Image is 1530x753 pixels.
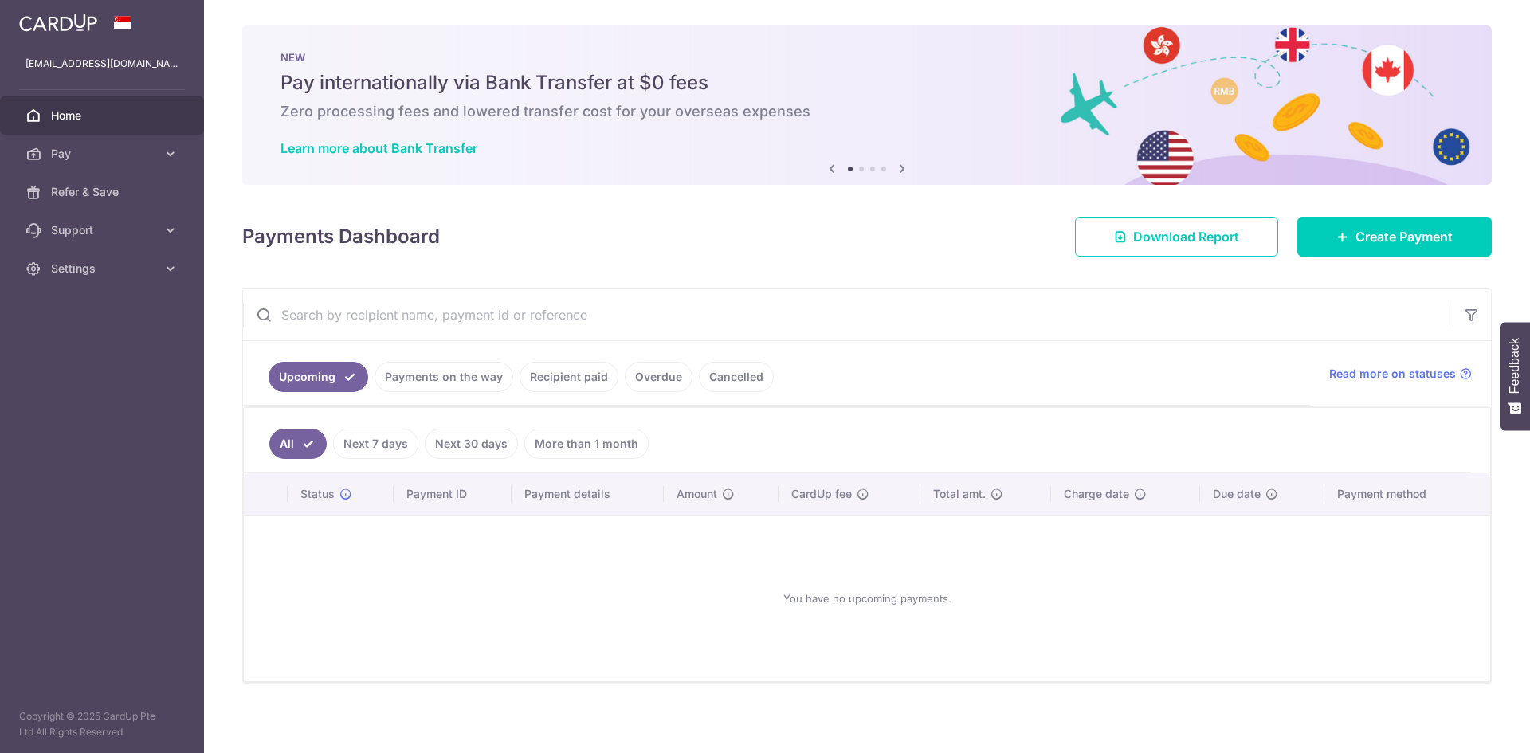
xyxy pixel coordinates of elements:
span: Refer & Save [51,184,156,200]
th: Payment details [512,473,665,515]
img: Bank transfer banner [242,25,1492,185]
span: Status [300,486,335,502]
a: Download Report [1075,217,1278,257]
span: Feedback [1508,338,1522,394]
div: You have no upcoming payments. [263,528,1471,669]
a: Recipient paid [520,362,618,392]
p: [EMAIL_ADDRESS][DOMAIN_NAME] [25,56,178,72]
span: Read more on statuses [1329,366,1456,382]
span: Amount [677,486,717,502]
th: Payment ID [394,473,512,515]
a: Cancelled [699,362,774,392]
span: Support [51,222,156,238]
a: Read more on statuses [1329,366,1472,382]
span: Due date [1213,486,1261,502]
h4: Payments Dashboard [242,222,440,251]
input: Search by recipient name, payment id or reference [243,289,1453,340]
a: More than 1 month [524,429,649,459]
h6: Zero processing fees and lowered transfer cost for your overseas expenses [280,102,1453,121]
a: All [269,429,327,459]
span: Charge date [1064,486,1129,502]
span: Create Payment [1355,227,1453,246]
button: Feedback - Show survey [1500,322,1530,430]
a: Next 7 days [333,429,418,459]
span: CardUp fee [791,486,852,502]
a: Overdue [625,362,692,392]
span: Pay [51,146,156,162]
p: NEW [280,51,1453,64]
span: Home [51,108,156,124]
a: Next 30 days [425,429,518,459]
a: Learn more about Bank Transfer [280,140,477,156]
span: Download Report [1133,227,1239,246]
span: Total amt. [933,486,986,502]
img: CardUp [19,13,97,32]
a: Upcoming [269,362,368,392]
a: Create Payment [1297,217,1492,257]
a: Payments on the way [375,362,513,392]
th: Payment method [1324,473,1490,515]
span: Settings [51,261,156,276]
h5: Pay internationally via Bank Transfer at $0 fees [280,70,1453,96]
